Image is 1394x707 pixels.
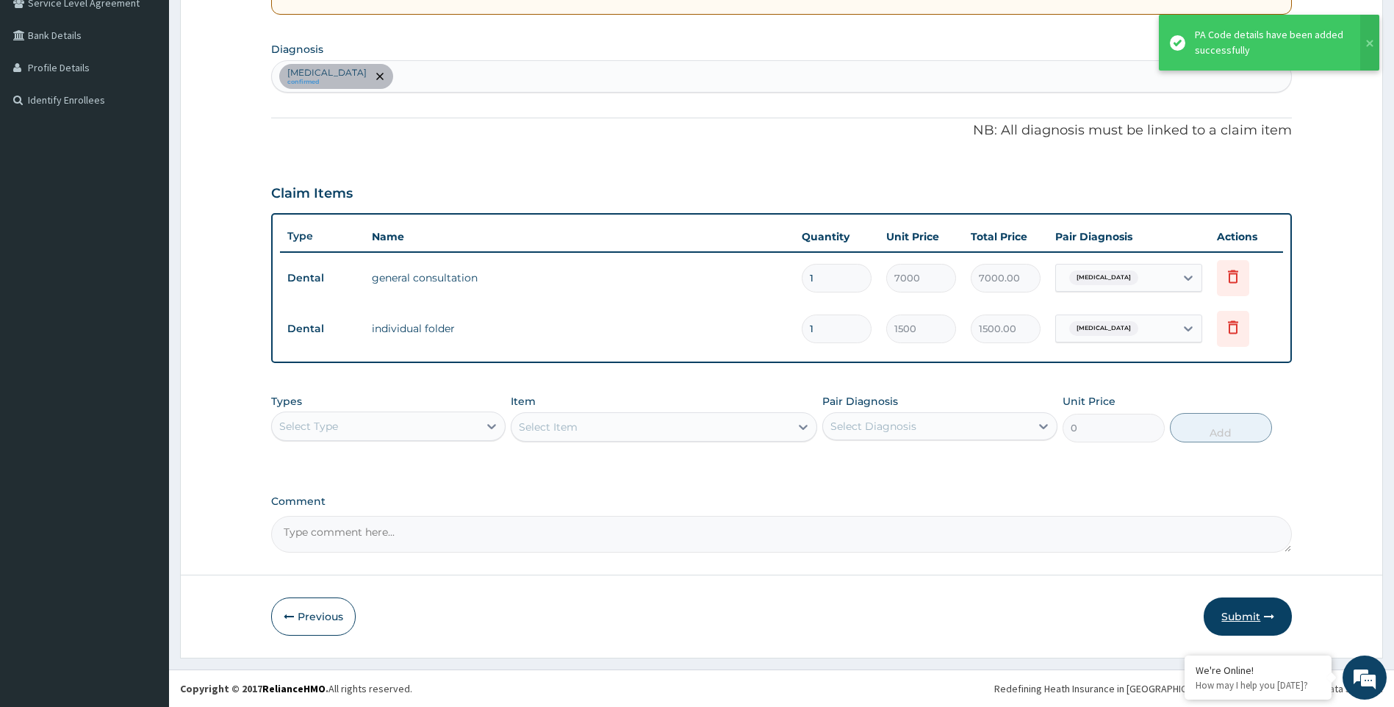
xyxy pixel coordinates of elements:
[1069,321,1138,336] span: [MEDICAL_DATA]
[794,222,879,251] th: Quantity
[180,682,328,695] strong: Copyright © 2017 .
[287,67,367,79] p: [MEDICAL_DATA]
[271,495,1293,508] label: Comment
[364,222,795,251] th: Name
[1063,394,1115,409] label: Unit Price
[169,670,1394,707] footer: All rights reserved.
[1195,27,1346,58] div: PA Code details have been added successfully
[364,263,795,293] td: general consultation
[364,314,795,343] td: individual folder
[271,121,1293,140] p: NB: All diagnosis must be linked to a claim item
[271,395,302,408] label: Types
[822,394,898,409] label: Pair Diagnosis
[280,265,364,292] td: Dental
[271,597,356,636] button: Previous
[1048,222,1210,251] th: Pair Diagnosis
[963,222,1048,251] th: Total Price
[271,186,353,202] h3: Claim Items
[241,7,276,43] div: Minimize live chat window
[262,682,326,695] a: RelianceHMO
[280,315,364,342] td: Dental
[511,394,536,409] label: Item
[1204,597,1292,636] button: Submit
[1196,664,1321,677] div: We're Online!
[287,79,367,86] small: confirmed
[1210,222,1283,251] th: Actions
[373,70,387,83] span: remove selection option
[7,401,280,453] textarea: Type your message and hit 'Enter'
[994,681,1383,696] div: Redefining Heath Insurance in [GEOGRAPHIC_DATA] using Telemedicine and Data Science!
[830,419,916,434] div: Select Diagnosis
[1196,679,1321,692] p: How may I help you today?
[1069,270,1138,285] span: [MEDICAL_DATA]
[76,82,247,101] div: Chat with us now
[85,185,203,334] span: We're online!
[1170,413,1272,442] button: Add
[271,42,323,57] label: Diagnosis
[280,223,364,250] th: Type
[27,73,60,110] img: d_794563401_company_1708531726252_794563401
[279,419,338,434] div: Select Type
[879,222,963,251] th: Unit Price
